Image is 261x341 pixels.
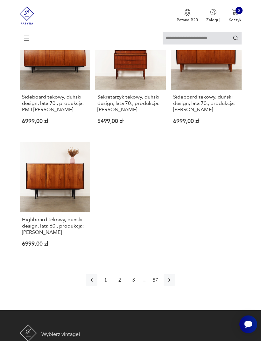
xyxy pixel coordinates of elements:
[206,9,220,23] button: Zaloguj
[22,217,88,236] h3: Highboard tekowy, duński design, lata 60., produkcja: [PERSON_NAME]
[173,94,239,113] h3: Sideboard tekowy, duński design, lata 70., produkcja: [PERSON_NAME]
[232,9,238,15] img: Ikona koszyka
[184,9,191,16] img: Ikona medalu
[41,331,80,338] p: Wybierz vintage!
[173,119,239,124] p: 6999,00 zł
[97,119,163,124] p: 5499,00 zł
[114,275,125,286] button: 2
[100,275,111,286] button: 1
[239,316,257,333] iframe: Smartsupp widget button
[97,94,163,113] h3: Sekretarzyk tekowy, duński design, lata 70., produkcja: [PERSON_NAME]
[236,7,243,14] div: 0
[22,94,88,113] h3: Sideboard tekowy, duński design, lata 70., produkcja: PMJ [PERSON_NAME]
[177,9,198,23] button: Patyna B2B
[229,17,242,23] p: Koszyk
[233,35,239,41] button: Szukaj
[177,17,198,23] p: Patyna B2B
[210,9,216,15] img: Ikonka użytkownika
[22,119,88,124] p: 6999,00 zł
[229,9,242,23] button: 0Koszyk
[177,9,198,23] a: Ikona medaluPatyna B2B
[128,275,139,286] button: 3
[20,142,90,257] a: Highboard tekowy, duński design, lata 60., produkcja: DaniaHighboard tekowy, duński design, lata ...
[95,20,166,134] a: Sekretarzyk tekowy, duński design, lata 70., produkcja: DaniaSekretarzyk tekowy, duński design, l...
[206,17,220,23] p: Zaloguj
[22,242,88,247] p: 6999,00 zł
[150,275,161,286] button: 57
[171,20,242,134] a: Sideboard tekowy, duński design, lata 70., produkcja: DaniaSideboard tekowy, duński design, lata ...
[20,20,90,134] a: Sideboard tekowy, duński design, lata 70., produkcja: PMJ Viby JSideboard tekowy, duński design, ...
